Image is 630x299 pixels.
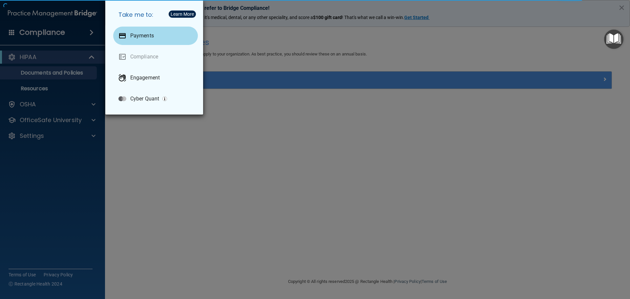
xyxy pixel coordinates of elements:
[113,6,198,24] h5: Take me to:
[604,30,623,49] button: Open Resource Center
[516,252,622,279] iframe: Drift Widget Chat Controller
[130,32,154,39] p: Payments
[169,11,196,18] button: Learn More
[130,75,160,81] p: Engagement
[171,12,194,16] div: Learn More
[113,90,198,108] a: Cyber Quant
[113,48,198,66] a: Compliance
[130,96,159,102] p: Cyber Quant
[113,27,198,45] a: Payments
[113,69,198,87] a: Engagement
